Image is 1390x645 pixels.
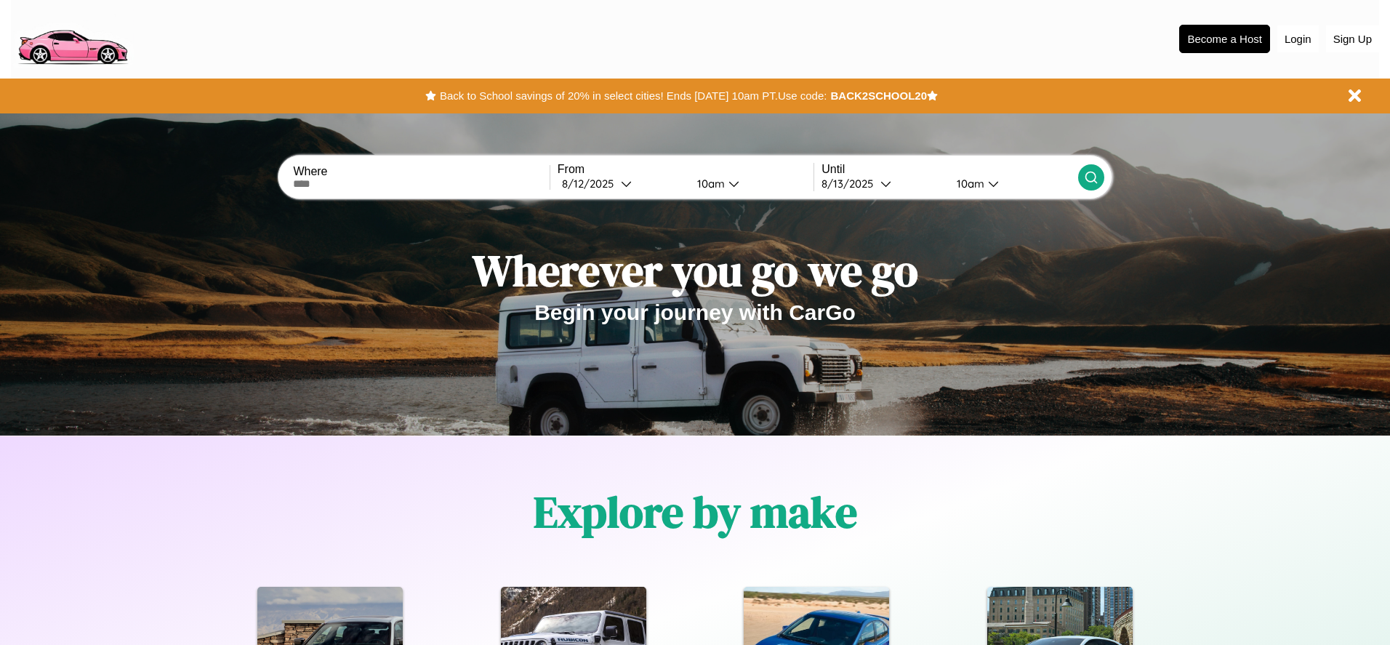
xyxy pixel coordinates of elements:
label: From [558,163,813,176]
h1: Explore by make [534,482,857,542]
button: Sign Up [1326,25,1379,52]
div: 10am [949,177,988,191]
button: 8/12/2025 [558,176,686,191]
div: 8 / 13 / 2025 [821,177,880,191]
img: logo [11,7,134,68]
label: Until [821,163,1077,176]
button: Login [1277,25,1319,52]
button: 10am [945,176,1077,191]
div: 8 / 12 / 2025 [562,177,621,191]
b: BACK2SCHOOL20 [830,89,927,102]
button: Become a Host [1179,25,1270,53]
label: Where [293,165,549,178]
button: Back to School savings of 20% in select cities! Ends [DATE] 10am PT.Use code: [436,86,830,106]
div: 10am [690,177,728,191]
button: 10am [686,176,813,191]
